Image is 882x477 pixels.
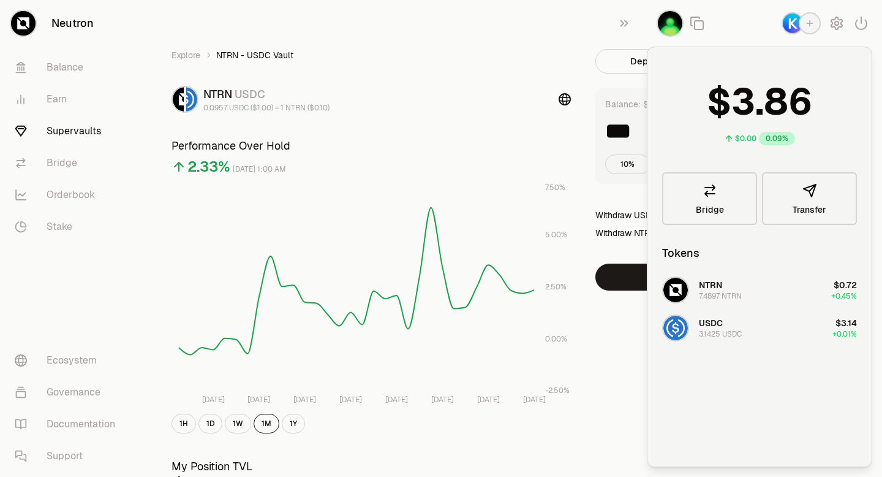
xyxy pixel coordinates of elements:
[605,98,668,110] div: Balance: $50.17
[339,395,362,405] tspan: [DATE]
[254,414,279,433] button: 1M
[595,264,806,291] button: Withdraw
[171,458,571,475] h3: My Position TVL
[173,87,184,112] img: NTRN Logo
[832,329,857,339] span: +0.01%
[762,172,857,225] button: Transfer
[696,205,724,214] span: Bridge
[187,157,230,177] div: 2.33%
[171,137,571,155] h3: Performance Over Hold
[545,282,567,292] tspan: 2.50%
[5,115,132,147] a: Supervaults
[293,395,316,405] tspan: [DATE]
[5,52,132,83] a: Balance
[203,86,330,103] div: NTRN
[759,132,795,145] div: 0.09%
[5,376,132,408] a: Governance
[5,147,132,179] a: Bridge
[545,230,567,240] tspan: 5.00%
[203,103,330,113] div: 0.0957 USDC ($1.00) = 1 NTRN ($0.10)
[247,395,270,405] tspan: [DATE]
[595,49,699,74] button: Deposit
[198,414,222,433] button: 1D
[545,183,565,193] tspan: 7.50%
[699,329,742,339] div: 3.1425 USDC
[5,179,132,211] a: Orderbook
[186,87,197,112] img: USDC Logo
[171,49,200,61] a: Explore
[5,345,132,376] a: Ecosystem
[663,278,688,302] img: NTRN Logo
[431,395,454,405] tspan: [DATE]
[793,205,826,214] span: Transfer
[233,162,286,177] div: [DATE] 1:00 AM
[655,272,864,308] button: NTRN LogoNTRN7.4897 NTRN$0.72+0.45%
[655,310,864,346] button: USDC LogoUSDC3.1425 USDC$3.14+0.01%
[662,172,757,225] a: Bridge
[235,87,265,101] span: USDC
[699,280,722,291] span: NTRN
[171,414,196,433] button: 1H
[835,318,857,329] span: $3.14
[5,83,132,115] a: Earn
[545,334,567,344] tspan: 0.00%
[595,227,656,239] div: Withdraw NTRN
[545,386,570,395] tspan: -2.50%
[782,12,821,34] button: Keplr
[523,395,546,405] tspan: [DATE]
[385,395,408,405] tspan: [DATE]
[831,291,857,301] span: +0.45%
[657,10,684,37] button: Tradeguru
[216,49,293,61] span: NTRN - USDC Vault
[5,440,132,472] a: Support
[5,211,132,243] a: Stake
[605,155,650,174] button: 10%
[595,209,658,221] div: Withdraw USDC
[735,134,756,143] div: $0.00
[5,408,132,440] a: Documentation
[834,280,857,291] span: $0.72
[282,414,305,433] button: 1Y
[783,13,802,33] img: Keplr
[171,49,571,61] nav: breadcrumb
[663,316,688,340] img: USDC Logo
[225,414,251,433] button: 1W
[202,395,225,405] tspan: [DATE]
[658,11,682,36] img: Tradeguru
[477,395,500,405] tspan: [DATE]
[662,245,699,262] div: Tokens
[699,318,723,329] span: USDC
[699,291,742,301] div: 7.4897 NTRN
